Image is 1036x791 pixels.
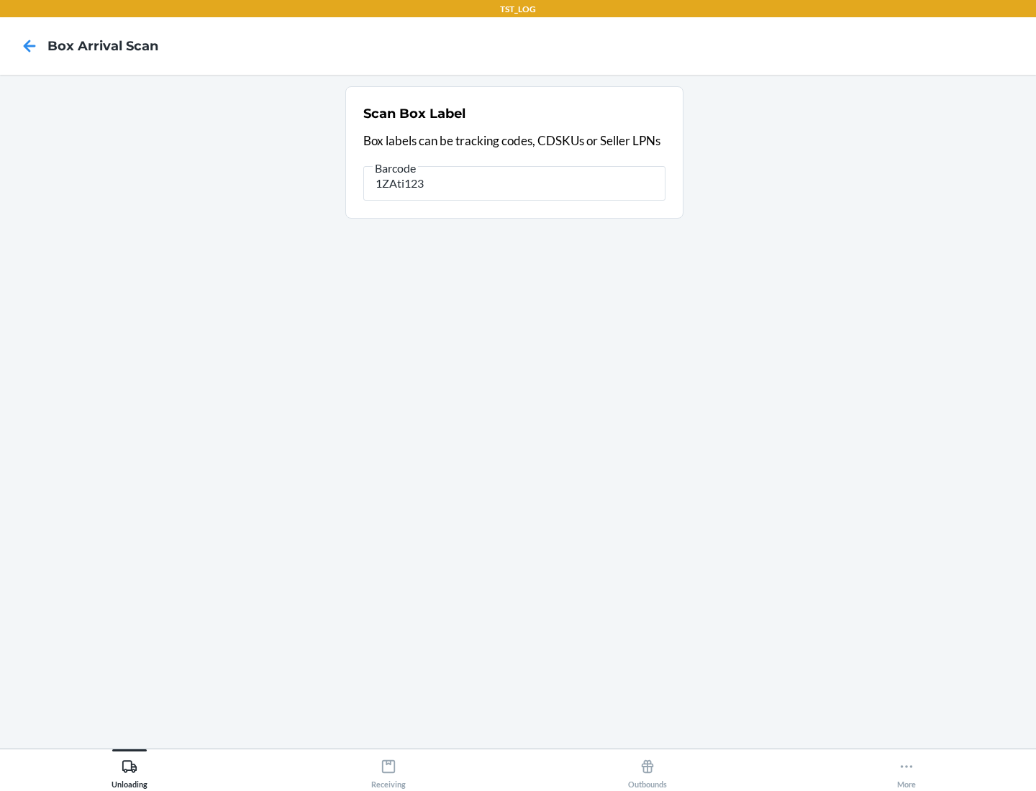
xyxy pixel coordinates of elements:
[363,166,665,201] input: Barcode
[259,749,518,789] button: Receiving
[363,104,465,123] h2: Scan Box Label
[47,37,158,55] h4: Box Arrival Scan
[371,753,406,789] div: Receiving
[897,753,916,789] div: More
[777,749,1036,789] button: More
[373,161,418,175] span: Barcode
[363,132,665,150] p: Box labels can be tracking codes, CDSKUs or Seller LPNs
[112,753,147,789] div: Unloading
[628,753,667,789] div: Outbounds
[500,3,536,16] p: TST_LOG
[518,749,777,789] button: Outbounds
